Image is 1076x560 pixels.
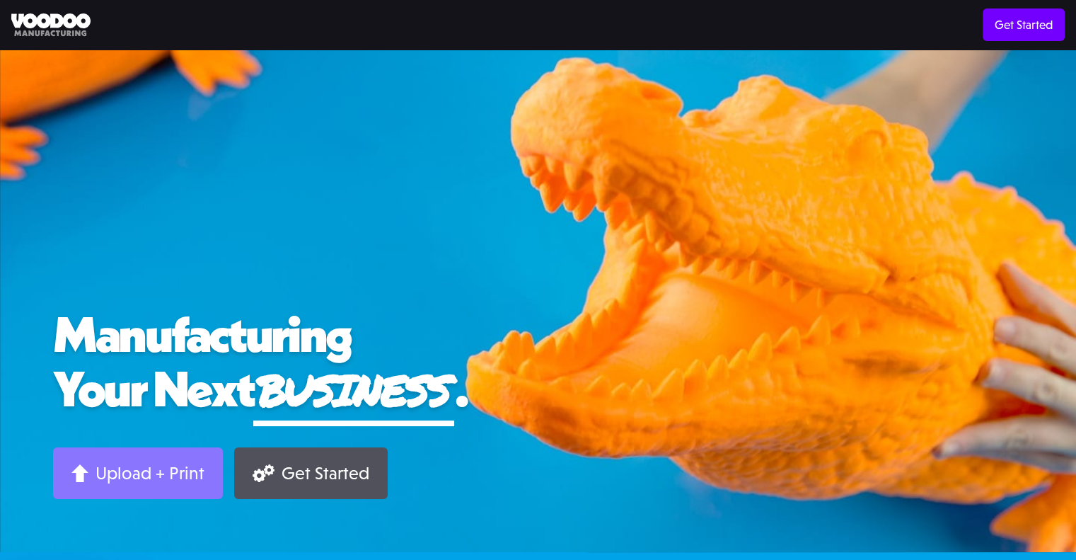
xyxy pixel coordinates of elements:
a: Upload + Print [53,447,223,499]
h1: Manufacturing Your Next . [53,307,1023,426]
div: Upload + Print [96,462,204,484]
a: Get Started [234,447,388,499]
span: business [253,358,454,420]
div: Get Started [282,462,369,484]
img: Arrow up [71,464,88,482]
img: Voodoo Manufacturing logo [11,13,91,37]
img: Gears [253,464,274,482]
a: Get Started [983,8,1065,41]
